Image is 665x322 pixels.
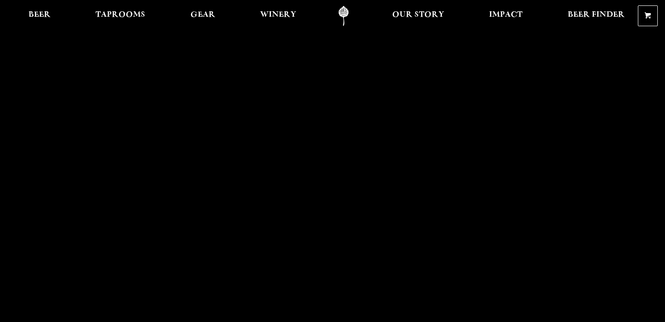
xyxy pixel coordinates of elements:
span: Impact [489,11,522,19]
a: Our Story [386,6,450,26]
a: Winery [254,6,302,26]
span: Winery [260,11,296,19]
a: Gear [185,6,221,26]
span: Beer [28,11,51,19]
span: Gear [190,11,215,19]
a: Taprooms [90,6,151,26]
a: Beer [23,6,57,26]
span: Our Story [392,11,444,19]
a: Beer Finder [562,6,631,26]
span: Taprooms [95,11,145,19]
a: Impact [483,6,528,26]
span: Beer Finder [568,11,625,19]
a: Odell Home [327,6,361,26]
